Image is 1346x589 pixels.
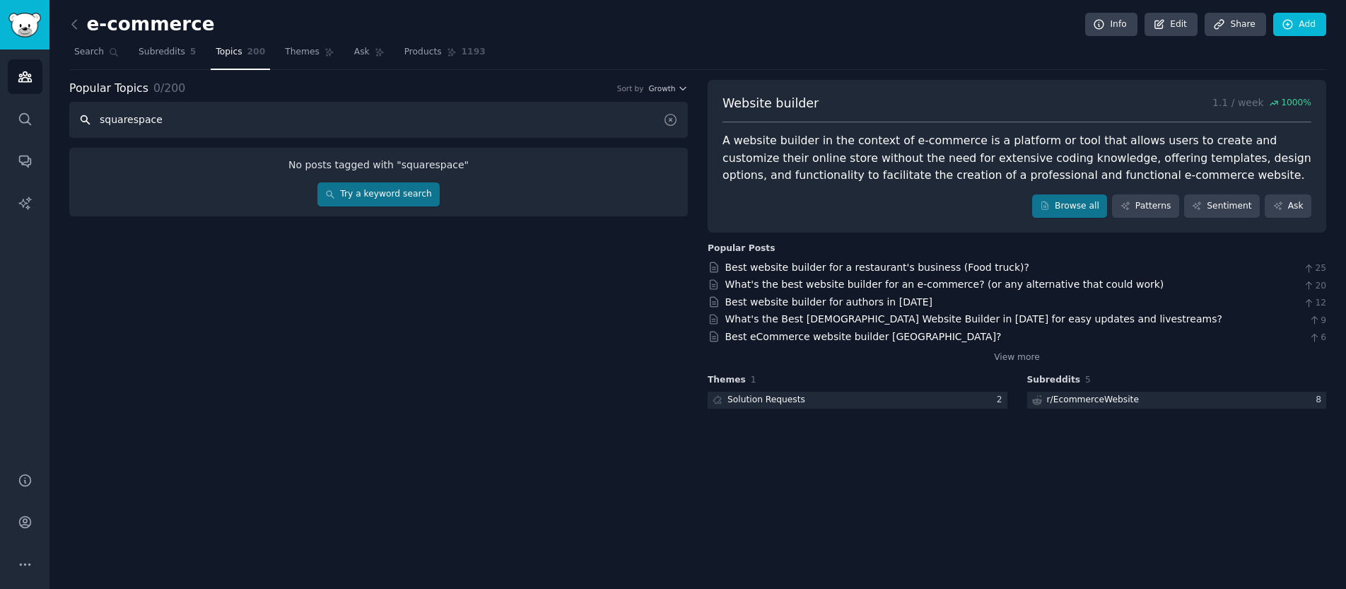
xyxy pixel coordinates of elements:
span: Themes [708,374,746,387]
a: What's the Best [DEMOGRAPHIC_DATA] Website Builder in [DATE] for easy updates and livestreams? [725,313,1222,325]
span: 1193 [462,46,486,59]
span: 6 [1309,332,1326,344]
span: Topics [216,46,242,59]
div: No posts tagged with " squarespace " [79,158,678,173]
div: A website builder in the context of e-commerce is a platform or tool that allows users to create ... [722,132,1311,185]
a: View more [994,351,1040,364]
a: Products1193 [399,41,491,70]
a: Patterns [1112,194,1178,218]
a: Try a keyword search [317,182,440,206]
a: Solution Requests2 [708,392,1007,409]
div: Sort by [617,83,644,93]
span: 1000 % [1281,97,1311,110]
div: r/ EcommerceWebsite [1047,394,1139,407]
button: Growth [648,83,688,93]
span: Popular Topics [69,80,148,98]
span: 200 [247,46,266,59]
a: Best eCommerce website builder [GEOGRAPHIC_DATA]? [725,331,1002,342]
p: 1.1 / week [1212,95,1311,112]
h2: e-commerce [69,13,215,36]
a: Best website builder for authors in [DATE] [725,296,933,308]
a: r/EcommerceWebsite8 [1027,392,1327,409]
a: Themes [280,41,339,70]
span: Website builder [722,95,819,112]
span: 1 [751,375,756,385]
a: Sentiment [1184,194,1260,218]
div: Solution Requests [727,394,805,407]
div: Popular Posts [708,243,776,255]
img: GummySearch logo [8,13,41,37]
input: Search topics [69,102,688,138]
span: Subreddits [139,46,185,59]
span: Ask [354,46,370,59]
span: 5 [190,46,197,59]
span: Products [404,46,442,59]
span: Growth [648,83,675,93]
a: Share [1205,13,1265,37]
a: Ask [349,41,390,70]
span: Themes [285,46,320,59]
a: Best website builder for a restaurant's business (Food truck)? [725,262,1029,273]
a: What's the best website builder for an e-commerce? (or any alternative that could work) [725,279,1164,290]
span: 5 [1085,375,1091,385]
span: 12 [1303,297,1326,310]
a: Add [1273,13,1326,37]
a: Edit [1145,13,1198,37]
span: Subreddits [1027,374,1081,387]
a: Search [69,41,124,70]
span: 9 [1309,315,1326,327]
a: Subreddits5 [134,41,201,70]
div: 8 [1316,394,1326,407]
a: Topics200 [211,41,270,70]
a: Browse all [1032,194,1108,218]
span: 0 / 200 [153,81,185,95]
span: Search [74,46,104,59]
span: 25 [1303,262,1326,275]
div: 2 [997,394,1007,407]
span: 20 [1303,280,1326,293]
a: Info [1085,13,1137,37]
a: Ask [1265,194,1311,218]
